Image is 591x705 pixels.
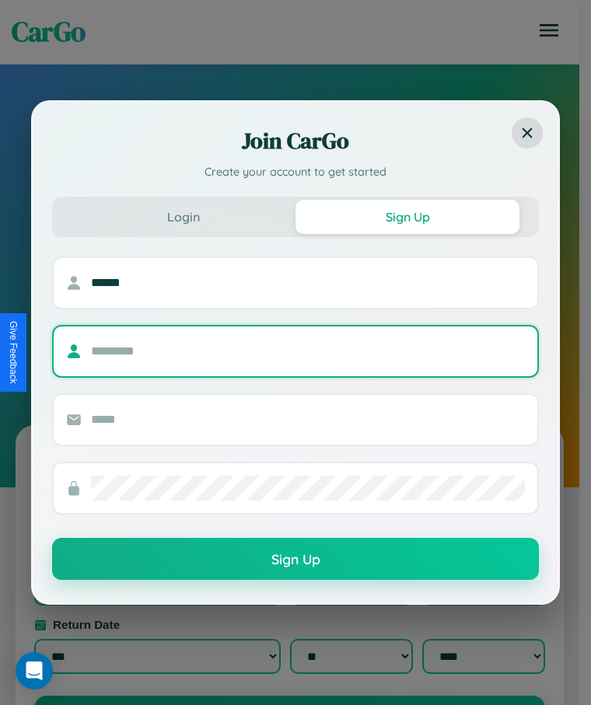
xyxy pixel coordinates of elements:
p: Create your account to get started [52,164,539,181]
h2: Join CarGo [52,125,539,156]
button: Login [72,200,295,234]
button: Sign Up [52,538,539,580]
div: Give Feedback [8,321,19,384]
div: Open Intercom Messenger [16,652,53,689]
button: Sign Up [295,200,519,234]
